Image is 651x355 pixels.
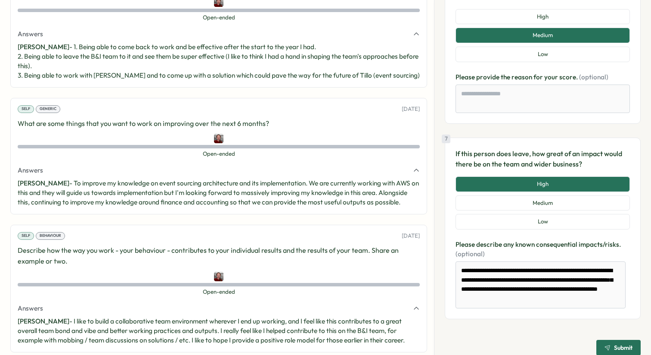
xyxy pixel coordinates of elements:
[579,73,608,81] span: (optional)
[18,288,420,296] span: Open-ended
[476,73,501,81] span: provide
[442,135,450,143] div: 7
[515,240,536,248] span: known
[559,73,579,81] span: score.
[533,73,544,81] span: for
[18,150,420,158] span: Open-ended
[544,73,559,81] span: your
[36,105,60,113] div: Generic
[456,28,630,43] button: Medium
[456,250,485,258] span: (optional)
[501,73,512,81] span: the
[18,166,43,175] span: Answers
[18,179,69,187] span: [PERSON_NAME]
[18,166,420,175] button: Answers
[402,232,420,240] p: [DATE]
[456,9,630,25] button: High
[456,47,630,62] button: Low
[18,317,69,325] span: [PERSON_NAME]
[512,73,533,81] span: reason
[536,240,579,248] span: consequential
[18,304,43,313] span: Answers
[18,317,420,345] p: - I like to build a collaborative team environment wherever I end up working, and I feel like thi...
[36,232,65,240] div: Behaviour
[18,105,34,113] div: Self
[18,245,420,267] p: Describe how the way you work - your behaviour - contributes to your individual results and the r...
[402,105,420,113] p: [DATE]
[18,43,69,51] span: [PERSON_NAME]
[456,195,630,211] button: Medium
[18,14,420,22] span: Open-ended
[476,240,503,248] span: describe
[214,134,223,143] img: Naomi Gotts
[18,29,43,39] span: Answers
[18,304,420,313] button: Answers
[456,240,476,248] span: Please
[18,179,420,207] p: - To improve my knowledge on event sourcing architecture and its implementation. We are currently...
[18,29,420,39] button: Answers
[614,345,632,351] span: Submit
[456,148,630,170] p: If this person does leave, how great of an impact would there be on the team and wider business?
[18,118,420,129] p: What are some things that you want to work on improving over the next 6 months?
[579,240,621,248] span: impacts/risks.
[456,176,630,192] button: High
[18,232,34,240] div: Self
[503,240,515,248] span: any
[214,272,223,281] img: Naomi Gotts
[18,42,420,80] p: - 1. Being able to come back to work and be effective after the start to the year I had. 2. Being...
[456,214,630,229] button: Low
[456,73,476,81] span: Please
